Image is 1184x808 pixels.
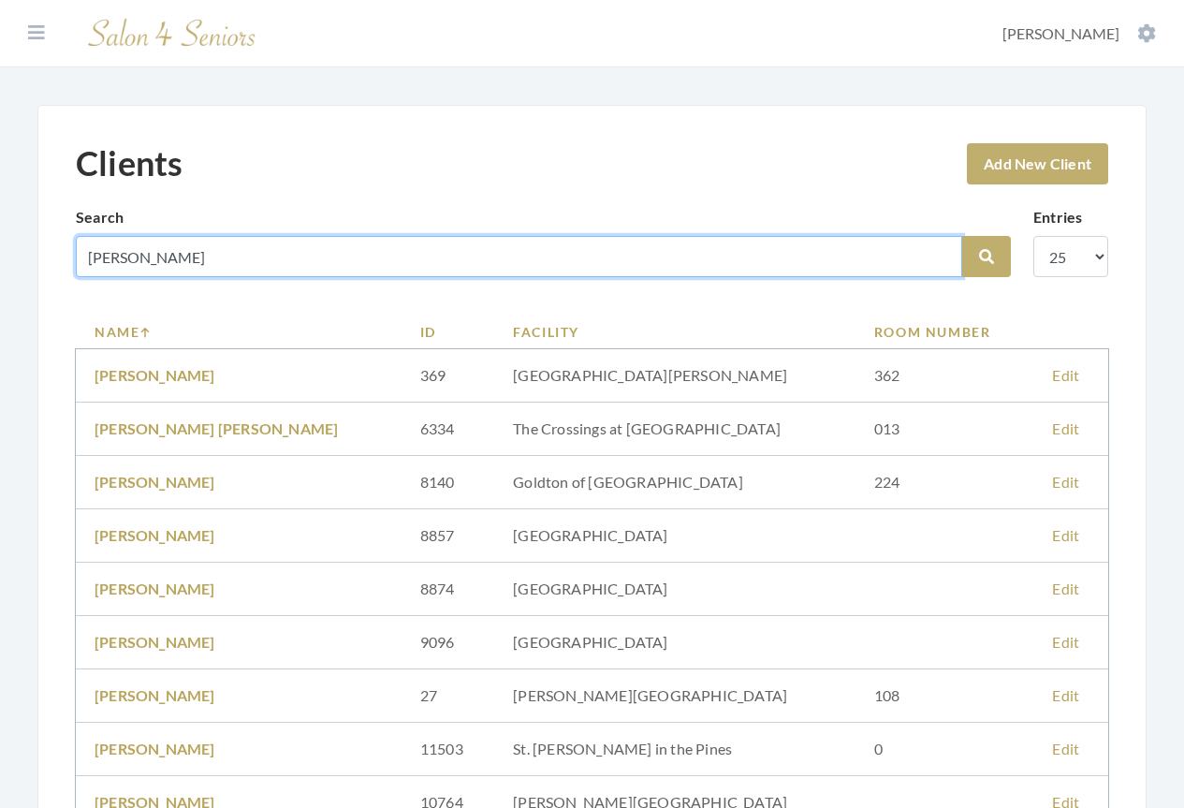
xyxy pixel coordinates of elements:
[76,206,124,228] label: Search
[95,419,338,437] a: [PERSON_NAME] [PERSON_NAME]
[494,616,855,669] td: [GEOGRAPHIC_DATA]
[494,509,855,563] td: [GEOGRAPHIC_DATA]
[1052,473,1079,491] a: Edit
[402,723,495,776] td: 11503
[855,669,1034,723] td: 108
[855,403,1034,456] td: 013
[95,366,215,384] a: [PERSON_NAME]
[1052,419,1079,437] a: Edit
[494,669,855,723] td: [PERSON_NAME][GEOGRAPHIC_DATA]
[494,723,855,776] td: St. [PERSON_NAME] in the Pines
[494,403,855,456] td: The Crossings at [GEOGRAPHIC_DATA]
[95,633,215,651] a: [PERSON_NAME]
[1052,633,1079,651] a: Edit
[1052,580,1079,597] a: Edit
[402,403,495,456] td: 6334
[1052,740,1079,757] a: Edit
[1002,24,1119,42] span: [PERSON_NAME]
[855,456,1034,509] td: 224
[95,580,215,597] a: [PERSON_NAME]
[76,236,962,277] input: Search by name, facility or room number
[855,349,1034,403] td: 362
[420,322,476,342] a: ID
[402,563,495,616] td: 8874
[494,456,855,509] td: Goldton of [GEOGRAPHIC_DATA]
[997,23,1162,44] button: [PERSON_NAME]
[1033,206,1082,228] label: Entries
[494,349,855,403] td: [GEOGRAPHIC_DATA][PERSON_NAME]
[95,526,215,544] a: [PERSON_NAME]
[402,349,495,403] td: 369
[513,322,836,342] a: Facility
[967,143,1108,184] a: Add New Client
[1052,366,1079,384] a: Edit
[494,563,855,616] td: [GEOGRAPHIC_DATA]
[402,616,495,669] td: 9096
[402,509,495,563] td: 8857
[402,669,495,723] td: 27
[874,322,1016,342] a: Room Number
[76,143,183,184] h1: Clients
[95,322,383,342] a: Name
[1052,526,1079,544] a: Edit
[95,740,215,757] a: [PERSON_NAME]
[855,723,1034,776] td: 0
[95,686,215,704] a: [PERSON_NAME]
[1052,686,1079,704] a: Edit
[402,456,495,509] td: 8140
[79,11,266,55] img: Salon 4 Seniors
[95,473,215,491] a: [PERSON_NAME]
